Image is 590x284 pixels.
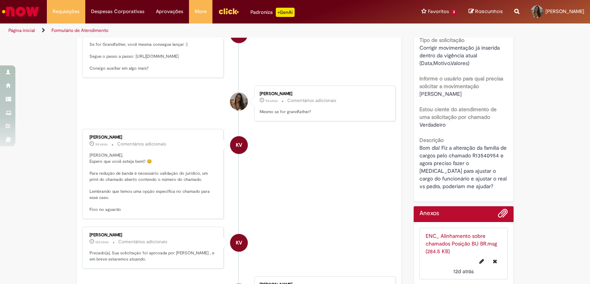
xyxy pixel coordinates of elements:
[419,144,508,190] span: Bom dia! Fiz a alteração da família de cargos pelo chamado R13540954 e agora preciso fazer o [MED...
[250,8,295,17] div: Padroniza
[230,136,248,154] div: Karine Vieira
[475,255,489,267] button: Editar nome de arquivo ENC_ Alinhamento sobre chamados Posição BU BR.msg
[260,109,388,115] p: Mesmo se for grandfather?
[230,234,248,252] div: Karine Vieira
[419,90,462,97] span: [PERSON_NAME]
[419,210,439,217] h2: Anexos
[428,8,449,15] span: Favoritos
[419,75,503,90] b: informe o usuário para qual precisa solicitar a movimentação
[236,234,242,252] span: KV
[265,99,278,103] time: 22/09/2025 10:07:17
[260,92,388,96] div: [PERSON_NAME]
[51,27,108,33] a: Formulário de Atendimento
[95,240,109,244] time: 19/09/2025 11:43:23
[426,232,497,255] a: ENC_ Alinhamento sobre chamados Posição BU BR.msg (284.5 KB)
[498,208,508,222] button: Adicionar anexos
[89,135,217,140] div: [PERSON_NAME]
[95,240,109,244] span: 12d atrás
[453,268,474,275] span: 12d atrás
[1,4,40,19] img: ServiceNow
[488,255,502,267] button: Excluir ENC_ Alinhamento sobre chamados Posição BU BR.msg
[6,23,388,38] ul: Trilhas de página
[419,106,497,120] b: Estou ciente do atendimento de uma solicitação por chamado
[89,233,217,237] div: [PERSON_NAME]
[118,239,167,245] small: Comentários adicionais
[451,9,457,15] span: 3
[95,142,108,147] time: 22/09/2025 10:04:23
[89,152,217,213] p: [PERSON_NAME], Espero que você esteja bem!! 😊 Para redução de banda é necessário validação do jur...
[156,8,183,15] span: Aprovações
[91,8,144,15] span: Despesas Corporativas
[545,8,584,15] span: [PERSON_NAME]
[236,136,242,154] span: KV
[230,93,248,110] div: Alice Barreto De Carvalho Santana
[419,44,501,67] span: Corrigir movimentação já inserida dentro da vigência atual (Data,Motivo,Valores)
[265,99,278,103] span: 9d atrás
[287,97,336,104] small: Comentários adicionais
[195,8,207,15] span: More
[469,8,503,15] a: Rascunhos
[89,42,217,72] p: Se for Grandfather, você mesma consegue lançar :) Segue o passo a passo: [URL][DOMAIN_NAME] Consi...
[95,142,108,147] span: 9d atrás
[117,141,166,147] small: Comentários adicionais
[453,268,474,275] time: 19/09/2025 11:40:32
[218,5,239,17] img: click_logo_yellow_360x200.png
[419,37,464,43] b: Tipo de solicitação
[53,8,80,15] span: Requisições
[89,250,217,262] p: Prezado(a), Sua solicitação foi aprovada por [PERSON_NAME] , e em breve estaremos atuando.
[8,27,35,33] a: Página inicial
[475,8,503,15] span: Rascunhos
[419,137,444,144] b: Descrição
[419,121,446,128] span: Verdadeiro
[276,8,295,17] p: +GenAi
